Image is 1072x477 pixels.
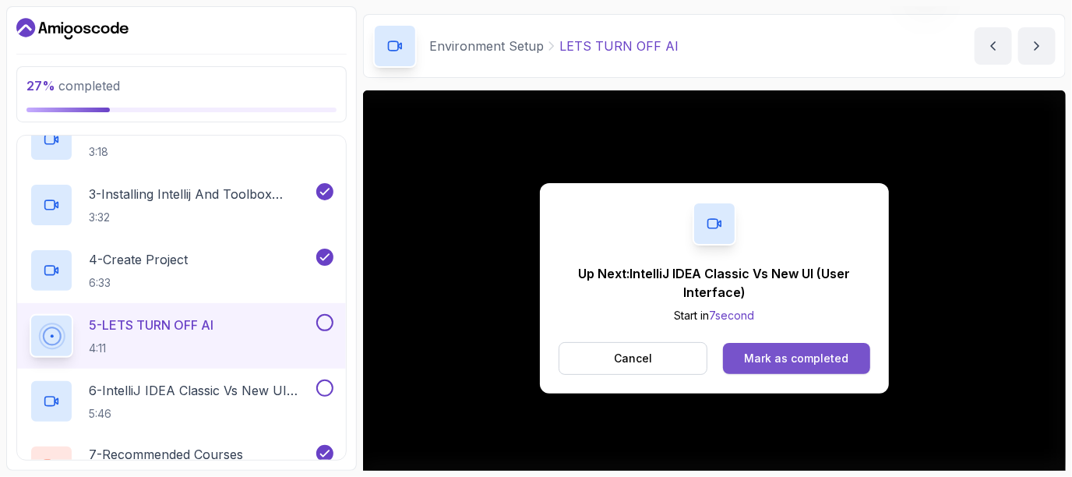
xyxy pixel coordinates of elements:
p: Up Next: IntelliJ IDEA Classic Vs New UI (User Interface) [559,264,870,302]
p: 4 - Create Project [89,250,188,269]
button: Cancel [559,342,707,375]
button: 6-IntelliJ IDEA Classic Vs New UI (User Interface)5:46 [30,380,333,423]
button: Mark as completed [723,343,870,374]
p: 3:18 [89,144,249,160]
button: previous content [975,27,1012,65]
p: Cancel [614,351,652,366]
span: 27 % [26,78,55,94]
button: 3-Installing Intellij And Toolbox Configuration3:32 [30,183,333,227]
p: 3 - Installing Intellij And Toolbox Configuration [89,185,313,203]
p: LETS TURN OFF AI [559,37,679,55]
p: 6:33 [89,275,188,291]
p: 3:32 [89,210,313,225]
p: 4:11 [89,341,213,356]
p: Environment Setup [429,37,544,55]
a: Dashboard [16,16,129,41]
p: 6 - IntelliJ IDEA Classic Vs New UI (User Interface) [89,381,313,400]
button: 5-LETS TURN OFF AI4:11 [30,314,333,358]
p: 7 - Recommended Courses [89,445,243,464]
button: next content [1018,27,1056,65]
p: 5:46 [89,406,313,422]
div: Mark as completed [744,351,848,366]
p: Start in [559,308,870,323]
span: 7 second [710,309,755,322]
button: 4-Create Project6:33 [30,249,333,292]
button: 2-Toolbox And Intellij IDEA3:18 [30,118,333,161]
span: completed [26,78,120,94]
p: 5 - LETS TURN OFF AI [89,316,213,334]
